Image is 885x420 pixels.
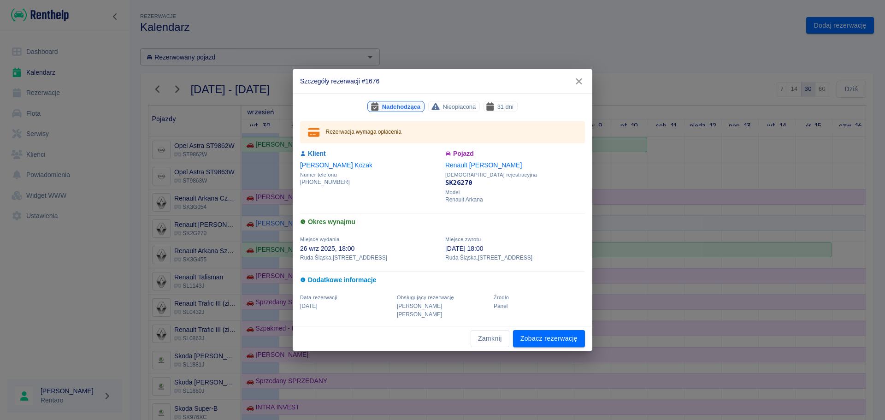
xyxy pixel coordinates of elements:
[300,172,440,178] span: Numer telefonu
[445,195,585,204] p: Renault Arkana
[445,172,585,178] span: [DEMOGRAPHIC_DATA] rejestracyjna
[494,295,509,300] span: Żrodło
[513,330,585,347] a: Zobacz rezerwację
[445,237,481,242] span: Miejsce zwrotu
[397,302,488,319] p: [PERSON_NAME] [PERSON_NAME]
[439,102,479,112] span: Nieopłacona
[445,178,585,188] p: SK2G270
[300,254,440,262] p: Ruda Śląska , [STREET_ADDRESS]
[293,69,592,93] h2: Szczegóły rezerwacji #1676
[445,254,585,262] p: Ruda Śląska , [STREET_ADDRESS]
[300,295,337,300] span: Data rezerwacji
[445,244,585,254] p: [DATE] 18:00
[471,330,509,347] button: Zamknij
[300,149,440,159] h6: Klient
[494,102,517,112] span: 31 dni
[494,302,585,310] p: Panel
[300,237,340,242] span: Miejsce wydania
[445,189,585,195] span: Model
[445,149,585,159] h6: Pojazd
[300,244,440,254] p: 26 wrz 2025, 18:00
[300,275,585,285] h6: Dodatkowe informacje
[300,178,440,186] p: [PHONE_NUMBER]
[300,217,585,227] h6: Okres wynajmu
[378,102,424,112] span: Nadchodząca
[397,295,454,300] span: Obsługujący rezerwację
[300,161,372,169] a: [PERSON_NAME] Kozak
[445,161,522,169] a: Renault [PERSON_NAME]
[300,302,391,310] p: [DATE]
[326,124,401,141] div: Rezerwacja wymaga opłacenia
